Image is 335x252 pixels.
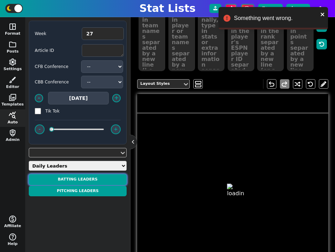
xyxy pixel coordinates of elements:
span: redo [280,80,289,88]
button: + [112,94,121,102]
button: - [35,94,43,102]
button: BATTING LEADERS [29,174,127,185]
span: photo_library [8,93,17,102]
button: - [35,124,45,134]
div: Something went wrong. [234,14,318,22]
label: CFB Conference [35,63,77,70]
span: brush [8,76,17,84]
label: Article ID [35,47,77,54]
span: help [8,233,17,241]
span: undo [267,80,276,88]
span: query_stats [8,111,17,120]
h1: Stat Lists [139,2,195,15]
button: close [320,10,325,18]
button: PITCHING LEADERS [29,186,127,197]
label: Week [35,30,77,37]
span: folder [8,40,17,49]
label: Tik Tok [45,108,87,114]
img: loading [227,184,244,200]
span: settings [8,58,17,66]
button: undo [267,79,276,89]
label: CBB Conference [35,79,77,85]
span: shield_person [8,129,17,137]
span: monetization_on [8,215,17,223]
span: space_dashboard [8,22,17,31]
button: + [111,124,121,134]
div: Layout Styles [140,81,180,87]
button: redo [280,79,289,89]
